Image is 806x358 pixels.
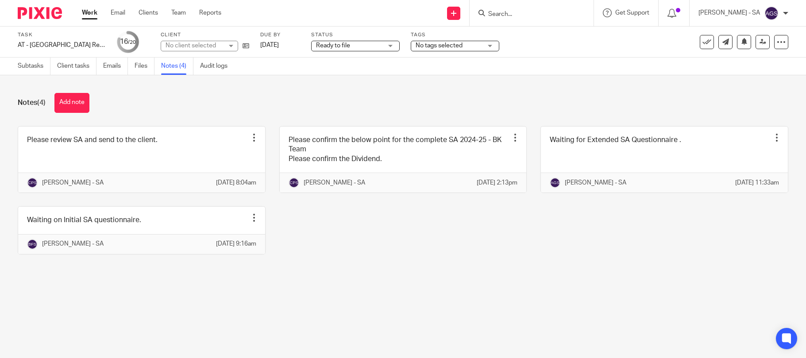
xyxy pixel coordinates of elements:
[416,42,463,49] span: No tags selected
[316,42,350,49] span: Ready to file
[128,40,136,45] small: /20
[18,41,106,50] div: AT - [GEOGRAPHIC_DATA] Return - PE [DATE]
[411,31,499,38] label: Tags
[550,177,560,188] img: svg%3E
[289,177,299,188] img: svg%3E
[27,177,38,188] img: svg%3E
[18,98,46,108] h1: Notes
[166,41,223,50] div: No client selected
[304,178,365,187] p: [PERSON_NAME] - SA
[216,178,256,187] p: [DATE] 8:04am
[18,7,62,19] img: Pixie
[764,6,779,20] img: svg%3E
[18,31,106,38] label: Task
[171,8,186,17] a: Team
[615,10,649,16] span: Get Support
[161,58,193,75] a: Notes (4)
[57,58,96,75] a: Client tasks
[18,58,50,75] a: Subtasks
[18,41,106,50] div: AT - SA Return - PE 05-04-2025
[27,239,38,250] img: svg%3E
[42,239,104,248] p: [PERSON_NAME] - SA
[120,37,136,47] div: 16
[199,8,221,17] a: Reports
[135,58,154,75] a: Files
[103,58,128,75] a: Emails
[487,11,567,19] input: Search
[82,8,97,17] a: Work
[260,31,300,38] label: Due by
[565,178,626,187] p: [PERSON_NAME] - SA
[216,239,256,248] p: [DATE] 9:16am
[735,178,779,187] p: [DATE] 11:33am
[111,8,125,17] a: Email
[698,8,760,17] p: [PERSON_NAME] - SA
[260,42,279,48] span: [DATE]
[54,93,89,113] button: Add note
[200,58,234,75] a: Audit logs
[139,8,158,17] a: Clients
[161,31,249,38] label: Client
[37,99,46,106] span: (4)
[311,31,400,38] label: Status
[477,178,517,187] p: [DATE] 2:13pm
[42,178,104,187] p: [PERSON_NAME] - SA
